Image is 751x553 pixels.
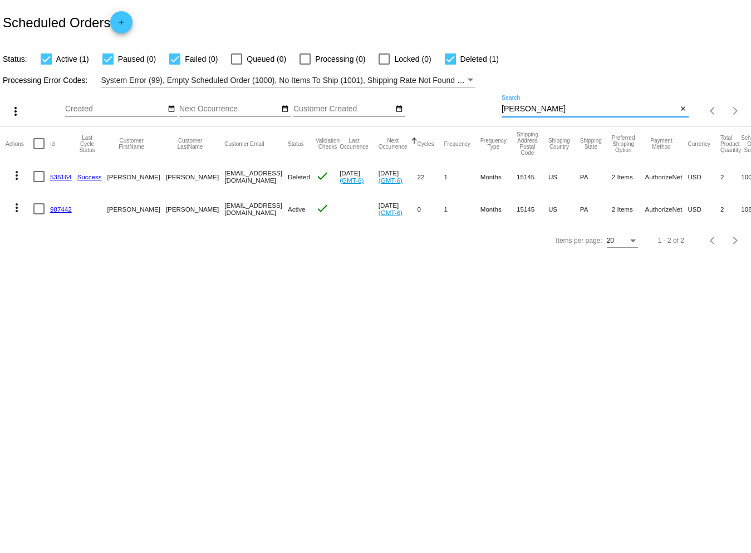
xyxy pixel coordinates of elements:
button: Next page [724,100,747,122]
input: Created [65,105,165,114]
div: Items per page: [556,237,602,244]
mat-cell: 22 [418,160,444,193]
span: Active [288,205,306,213]
button: Change sorting for NextOccurrenceUtc [379,138,408,150]
mat-cell: 0 [418,193,444,225]
button: Change sorting for PreferredShippingOption [612,135,635,153]
button: Change sorting for CustomerLastName [166,138,214,150]
a: (GMT-6) [340,177,364,184]
span: Processing Error Codes: [3,76,88,85]
button: Change sorting for ShippingState [580,138,602,150]
mat-cell: [EMAIL_ADDRESS][DOMAIN_NAME] [224,160,288,193]
mat-icon: check [316,202,329,215]
span: Active (1) [56,52,89,66]
mat-header-cell: Total Product Quantity [720,127,741,160]
button: Change sorting for ShippingPostcode [517,131,538,156]
mat-cell: Months [480,193,517,225]
button: Change sorting for LastOccurrenceUtc [340,138,369,150]
mat-cell: [DATE] [379,160,418,193]
button: Change sorting for CustomerFirstName [107,138,156,150]
mat-cell: [DATE] [379,193,418,225]
button: Change sorting for Cycles [418,140,434,147]
mat-cell: [DATE] [340,160,379,193]
mat-cell: PA [580,193,612,225]
a: Success [77,173,102,180]
a: 535164 [50,173,72,180]
div: 1 - 2 of 2 [658,237,684,244]
mat-cell: USD [688,160,721,193]
mat-cell: Months [480,160,517,193]
span: Processing (0) [315,52,365,66]
mat-icon: date_range [395,105,403,114]
span: 20 [607,237,614,244]
mat-icon: more_vert [9,105,22,118]
span: Locked (0) [394,52,431,66]
span: Paused (0) [118,52,156,66]
button: Next page [724,229,747,252]
mat-icon: check [316,169,329,183]
button: Previous page [702,229,724,252]
mat-icon: add [115,18,128,32]
mat-cell: US [548,160,580,193]
span: Deleted [288,173,310,180]
button: Previous page [702,100,724,122]
mat-cell: AuthorizeNet [645,160,688,193]
input: Search [502,105,677,114]
mat-icon: more_vert [10,169,23,182]
mat-cell: 2 [720,193,741,225]
a: (GMT-6) [379,177,403,184]
mat-icon: more_vert [10,201,23,214]
mat-cell: [PERSON_NAME] [107,160,166,193]
mat-icon: date_range [281,105,289,114]
mat-header-cell: Actions [6,127,33,160]
mat-cell: [EMAIL_ADDRESS][DOMAIN_NAME] [224,193,288,225]
mat-icon: close [679,105,687,114]
button: Change sorting for LastProcessingCycleId [77,135,97,153]
mat-header-cell: Validation Checks [316,127,340,160]
mat-cell: 2 Items [612,160,645,193]
span: Queued (0) [247,52,286,66]
button: Change sorting for ShippingCountry [548,138,570,150]
mat-cell: 2 Items [612,193,645,225]
mat-cell: [PERSON_NAME] [166,160,224,193]
span: Status: [3,55,27,63]
button: Change sorting for FrequencyType [480,138,507,150]
mat-cell: 15145 [517,193,548,225]
mat-cell: AuthorizeNet [645,193,688,225]
button: Change sorting for Id [50,140,55,147]
mat-cell: [PERSON_NAME] [166,193,224,225]
mat-cell: 1 [444,160,480,193]
mat-select: Items per page: [607,237,638,245]
mat-cell: [PERSON_NAME] [107,193,166,225]
h2: Scheduled Orders [3,11,132,33]
mat-cell: 15145 [517,160,548,193]
button: Change sorting for PaymentMethod.Type [645,138,678,150]
input: Next Occurrence [179,105,279,114]
button: Change sorting for Frequency [444,140,470,147]
button: Change sorting for Status [288,140,303,147]
button: Change sorting for CustomerEmail [224,140,264,147]
mat-cell: 2 [720,160,741,193]
mat-cell: USD [688,193,721,225]
span: Deleted (1) [460,52,499,66]
a: (GMT-6) [379,209,403,216]
input: Customer Created [293,105,394,114]
button: Clear [677,104,689,115]
a: 987442 [50,205,72,213]
mat-icon: date_range [168,105,175,114]
span: Failed (0) [185,52,218,66]
mat-cell: US [548,193,580,225]
mat-cell: PA [580,160,612,193]
mat-cell: 1 [444,193,480,225]
button: Change sorting for CurrencyIso [688,140,711,147]
mat-select: Filter by Processing Error Codes [101,74,475,87]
